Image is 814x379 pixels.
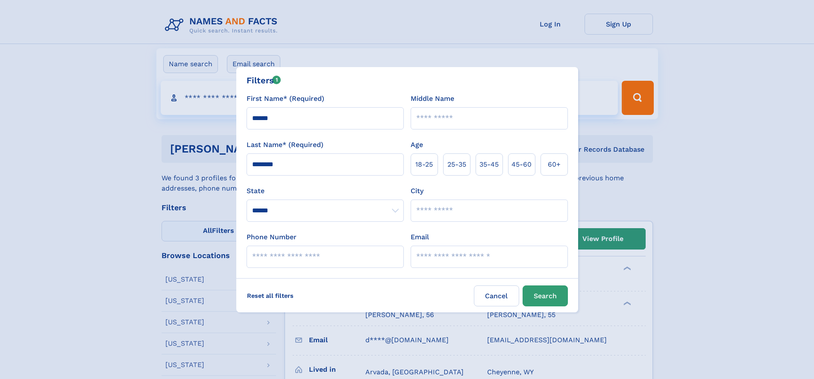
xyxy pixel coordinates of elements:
label: Phone Number [247,232,297,242]
label: Age [411,140,423,150]
span: 35‑45 [479,159,499,170]
label: City [411,186,423,196]
label: Last Name* (Required) [247,140,323,150]
label: Email [411,232,429,242]
div: Filters [247,74,281,87]
label: First Name* (Required) [247,94,324,104]
span: 45‑60 [511,159,532,170]
span: 60+ [548,159,561,170]
label: Cancel [474,285,519,306]
span: 18‑25 [415,159,433,170]
button: Search [523,285,568,306]
span: 25‑35 [447,159,466,170]
label: Middle Name [411,94,454,104]
label: Reset all filters [241,285,299,306]
label: State [247,186,404,196]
